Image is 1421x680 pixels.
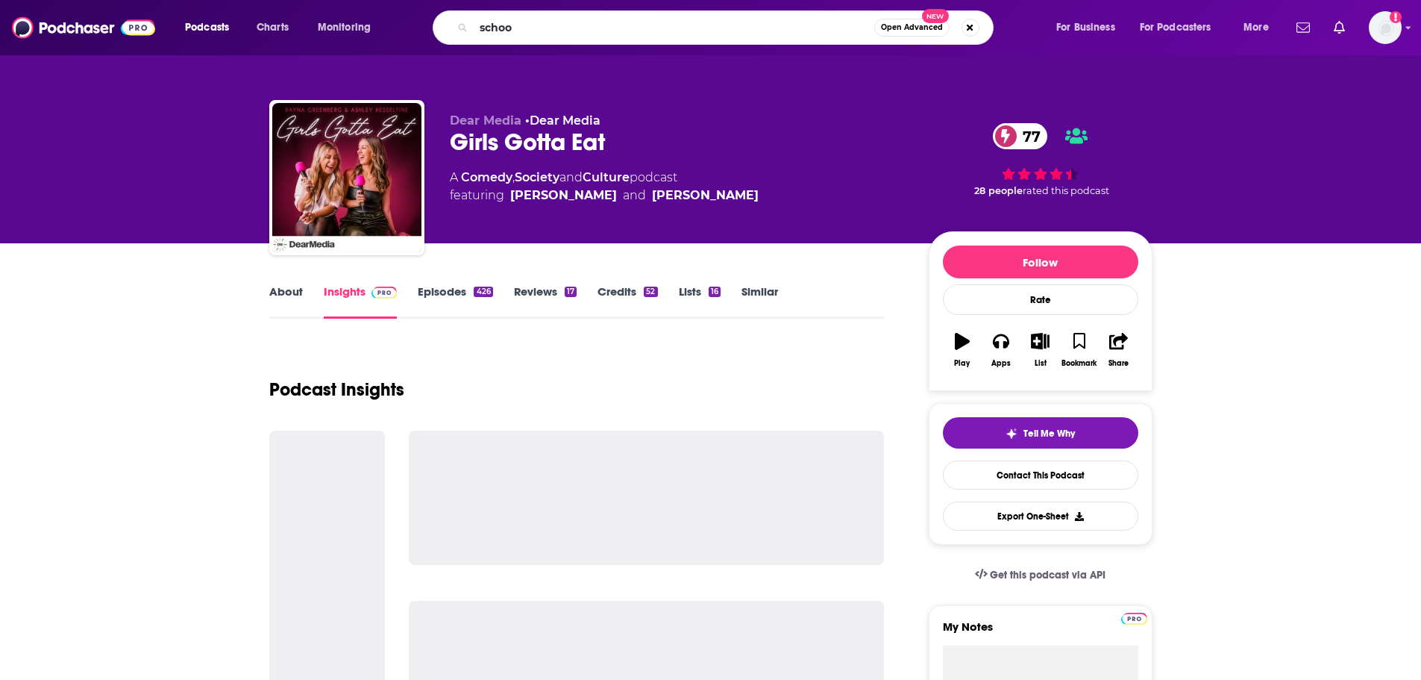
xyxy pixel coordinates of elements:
[257,17,289,38] span: Charts
[1290,15,1316,40] a: Show notifications dropdown
[874,19,950,37] button: Open AdvancedNew
[175,16,248,40] button: open menu
[679,284,721,319] a: Lists16
[943,620,1138,646] label: My Notes
[318,17,371,38] span: Monitoring
[269,284,303,319] a: About
[272,103,421,252] img: Girls Gotta Eat
[565,287,577,297] div: 17
[943,246,1138,278] button: Follow
[1121,611,1147,625] a: Pro website
[943,502,1138,531] button: Export One-Sheet
[1020,323,1059,377] button: List
[644,287,657,297] div: 52
[954,359,970,368] div: Play
[991,359,1011,368] div: Apps
[1099,323,1138,377] button: Share
[450,113,521,128] span: Dear Media
[514,284,577,319] a: Reviews17
[1121,613,1147,625] img: Podchaser Pro
[741,284,778,319] a: Similar
[1023,428,1075,440] span: Tell Me Why
[922,9,949,23] span: New
[530,113,600,128] a: Dear Media
[1130,16,1233,40] button: open menu
[1369,11,1402,44] img: User Profile
[1008,123,1048,149] span: 77
[1369,11,1402,44] span: Logged in as SimonElement
[652,187,759,205] a: [PERSON_NAME]
[269,378,404,401] h1: Podcast Insights
[943,323,982,377] button: Play
[510,187,617,205] a: [PERSON_NAME]
[982,323,1020,377] button: Apps
[512,170,515,184] span: ,
[559,170,583,184] span: and
[12,13,155,42] img: Podchaser - Follow, Share and Rate Podcasts
[1140,17,1211,38] span: For Podcasters
[418,284,492,319] a: Episodes426
[525,113,600,128] span: •
[1061,359,1097,368] div: Bookmark
[450,169,759,205] div: A podcast
[1328,15,1351,40] a: Show notifications dropdown
[974,185,1023,196] span: 28 people
[929,113,1152,206] div: 77 28 peoplerated this podcast
[447,10,1008,45] div: Search podcasts, credits, & more...
[943,417,1138,449] button: tell me why sparkleTell Me Why
[963,557,1118,593] a: Get this podcast via API
[474,16,874,40] input: Search podcasts, credits, & more...
[1046,16,1134,40] button: open menu
[1108,359,1129,368] div: Share
[1056,17,1115,38] span: For Business
[474,287,492,297] div: 426
[371,287,398,299] img: Podchaser Pro
[1233,16,1287,40] button: open menu
[1060,323,1099,377] button: Bookmark
[515,170,559,184] a: Society
[597,284,657,319] a: Credits52
[881,24,943,31] span: Open Advanced
[461,170,512,184] a: Comedy
[623,187,646,205] span: and
[993,123,1048,149] a: 77
[324,284,398,319] a: InsightsPodchaser Pro
[185,17,229,38] span: Podcasts
[990,569,1105,581] span: Get this podcast via API
[583,170,630,184] a: Culture
[1390,11,1402,23] svg: Add a profile image
[709,287,721,297] div: 16
[247,16,298,40] a: Charts
[1035,359,1047,368] div: List
[943,284,1138,315] div: Rate
[1023,185,1109,196] span: rated this podcast
[1243,17,1269,38] span: More
[450,187,759,205] span: featuring
[943,461,1138,490] a: Contact This Podcast
[1006,428,1017,440] img: tell me why sparkle
[307,16,390,40] button: open menu
[1369,11,1402,44] button: Show profile menu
